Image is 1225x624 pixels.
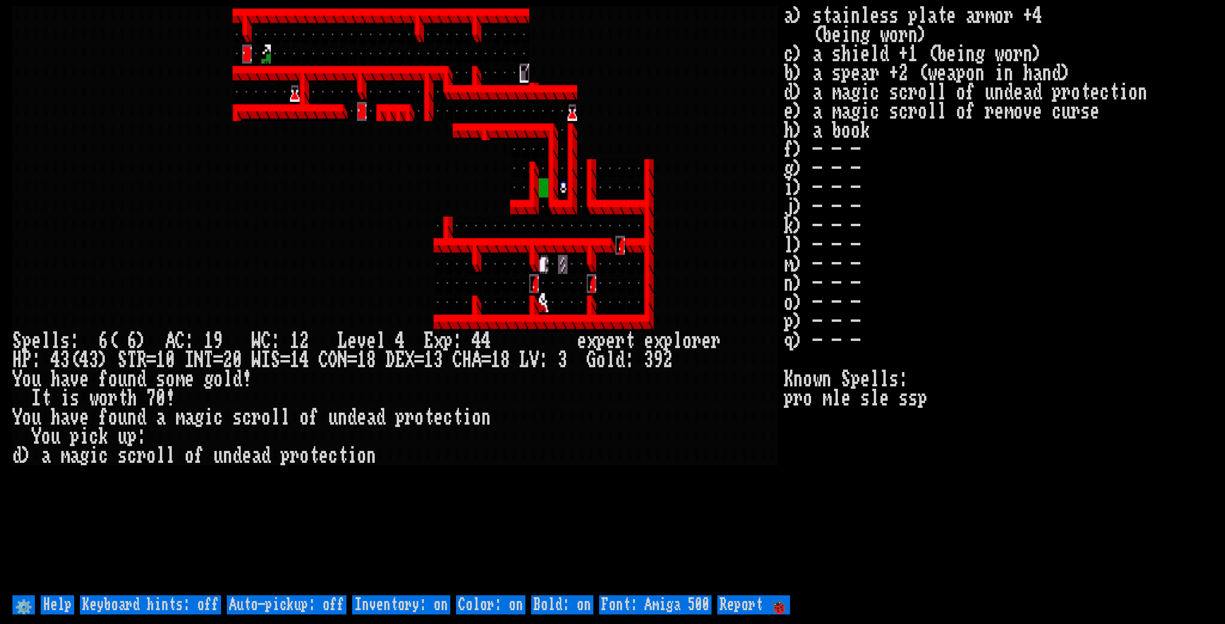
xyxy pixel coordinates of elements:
div: : [185,331,194,350]
div: c [443,408,453,427]
div: s [70,389,79,408]
div: X [405,350,414,370]
div: 6 [99,331,108,350]
div: o [682,331,692,350]
div: 0 [156,389,166,408]
div: 4 [395,331,405,350]
div: N [338,350,347,370]
div: d [233,446,242,465]
div: : [32,350,41,370]
div: P [22,350,32,370]
div: I [261,350,271,370]
div: 6 [127,331,137,350]
div: d [137,370,146,389]
div: d [347,408,357,427]
div: : [453,331,462,350]
div: = [347,350,357,370]
div: o [22,370,32,389]
div: i [79,427,89,446]
div: ) [22,446,32,465]
div: 1 [204,331,213,350]
div: o [108,408,118,427]
div: 1 [156,350,166,370]
div: f [194,446,204,465]
div: n [127,370,137,389]
div: m [175,408,185,427]
div: H [12,350,22,370]
div: ) [99,350,108,370]
input: ⚙️ [12,595,35,614]
div: 2 [300,331,309,350]
div: o [22,408,32,427]
input: Color: on [456,595,525,614]
div: a [60,408,70,427]
div: 1 [491,350,501,370]
div: I [32,389,41,408]
div: t [424,408,434,427]
div: r [711,331,721,350]
div: 4 [472,331,481,350]
div: L [520,350,529,370]
div: a [70,446,79,465]
div: 9 [654,350,663,370]
div: h [51,408,60,427]
div: d [233,370,242,389]
div: Y [12,370,22,389]
input: Font: Amiga 500 [599,595,712,614]
div: f [99,370,108,389]
div: ( [108,331,118,350]
div: o [300,408,309,427]
div: u [213,446,223,465]
div: c [213,408,223,427]
div: r [137,446,146,465]
div: a [60,370,70,389]
div: : [271,331,280,350]
div: N [194,350,204,370]
div: d [615,350,625,370]
div: 0 [166,350,175,370]
div: s [118,446,127,465]
div: C [453,350,462,370]
div: d [261,446,271,465]
div: D [386,350,395,370]
div: l [606,350,615,370]
div: p [596,331,606,350]
div: 3 [89,350,99,370]
div: t [453,408,462,427]
div: s [60,331,70,350]
div: e [79,408,89,427]
div: p [663,331,673,350]
div: o [414,408,424,427]
div: G [587,350,596,370]
div: o [41,427,51,446]
div: g [204,370,213,389]
div: a [252,446,261,465]
div: k [99,427,108,446]
div: t [625,331,635,350]
div: H [462,350,472,370]
div: o [300,446,309,465]
div: e [434,408,443,427]
div: a [367,408,376,427]
div: 3 [434,350,443,370]
div: L [338,331,347,350]
div: p [395,408,405,427]
div: o [261,408,271,427]
div: u [118,427,127,446]
div: g [79,446,89,465]
div: 4 [51,350,60,370]
div: 9 [213,331,223,350]
div: t [309,446,319,465]
div: e [319,446,328,465]
div: p [443,331,453,350]
input: Auto-pickup: off [227,595,346,614]
div: t [118,389,127,408]
div: e [79,370,89,389]
div: Y [12,408,22,427]
div: o [108,370,118,389]
div: 4 [300,350,309,370]
div: m [60,446,70,465]
div: n [481,408,491,427]
div: p [22,331,32,350]
div: c [127,446,137,465]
